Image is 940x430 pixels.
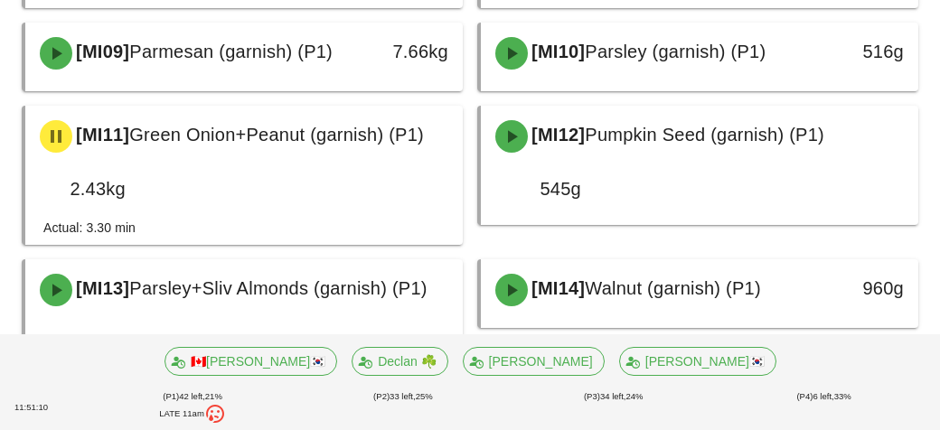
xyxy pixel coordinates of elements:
[176,348,325,375] span: 🇨🇦[PERSON_NAME]🇰🇷
[129,125,424,145] span: Green Onion+Peanut (garnish) (P1)
[72,42,129,61] span: [MI09]
[298,387,509,428] div: (P2) 25%
[528,278,585,298] span: [MI14]
[91,403,295,425] div: LATE 11am
[818,37,904,66] div: 516g
[88,387,298,428] div: (P1) 21%
[508,387,719,428] div: (P3) 24%
[600,391,626,401] span: 34 left,
[630,348,764,375] span: [PERSON_NAME]🇰🇷
[528,125,585,145] span: [MI12]
[72,125,129,145] span: [MI11]
[129,278,427,298] span: Parsley+Sliv Almonds (garnish) (P1)
[495,174,581,203] div: 545g
[818,274,904,303] div: 960g
[719,387,929,428] div: (P4) 33%
[528,42,585,61] span: [MI10]
[40,328,126,357] div: 5.32kg
[40,174,126,203] div: 2.43kg
[362,37,448,66] div: 7.66kg
[72,278,129,298] span: [MI13]
[43,218,136,238] div: Actual: 3.30 min
[11,397,88,417] div: 11:51:10
[585,278,761,298] span: Walnut (garnish) (P1)
[390,391,416,401] span: 33 left,
[813,391,833,401] span: 6 left,
[179,391,205,401] span: 42 left,
[585,42,766,61] span: Parsley (garnish) (P1)
[585,125,824,145] span: Pumpkin Seed (garnish) (P1)
[363,348,436,375] span: Declan ☘️
[129,42,333,61] span: Parmesan (garnish) (P1)
[474,348,592,375] span: [PERSON_NAME]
